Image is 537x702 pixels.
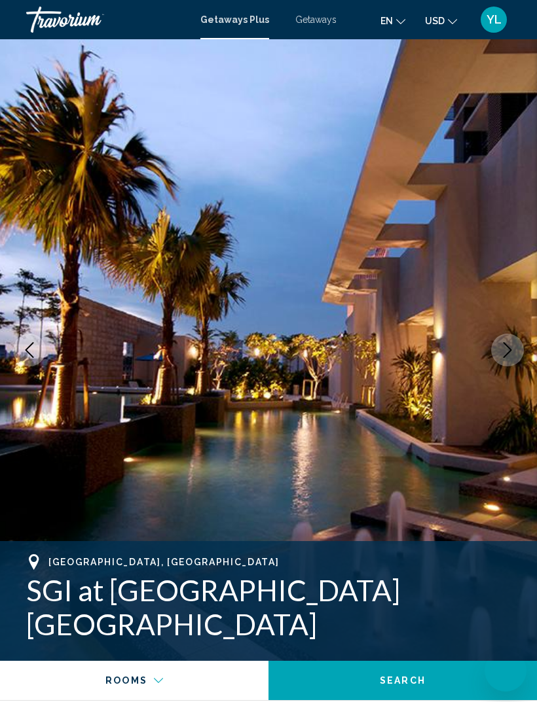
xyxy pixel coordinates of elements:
span: [GEOGRAPHIC_DATA], [GEOGRAPHIC_DATA] [48,557,279,567]
a: Getaways Plus [200,14,269,25]
button: Previous image [13,334,46,366]
span: en [380,16,393,26]
span: YL [487,13,502,26]
h1: SGI at [GEOGRAPHIC_DATA] [GEOGRAPHIC_DATA] [26,573,511,641]
button: User Menu [477,6,511,33]
iframe: Button to launch messaging window [485,650,527,692]
span: Search [380,676,426,686]
button: Next image [491,334,524,366]
a: Travorium [26,7,187,33]
button: Change language [380,11,405,30]
span: USD [425,16,445,26]
button: Change currency [425,11,457,30]
button: Search [268,661,537,700]
a: Getaways [295,14,337,25]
